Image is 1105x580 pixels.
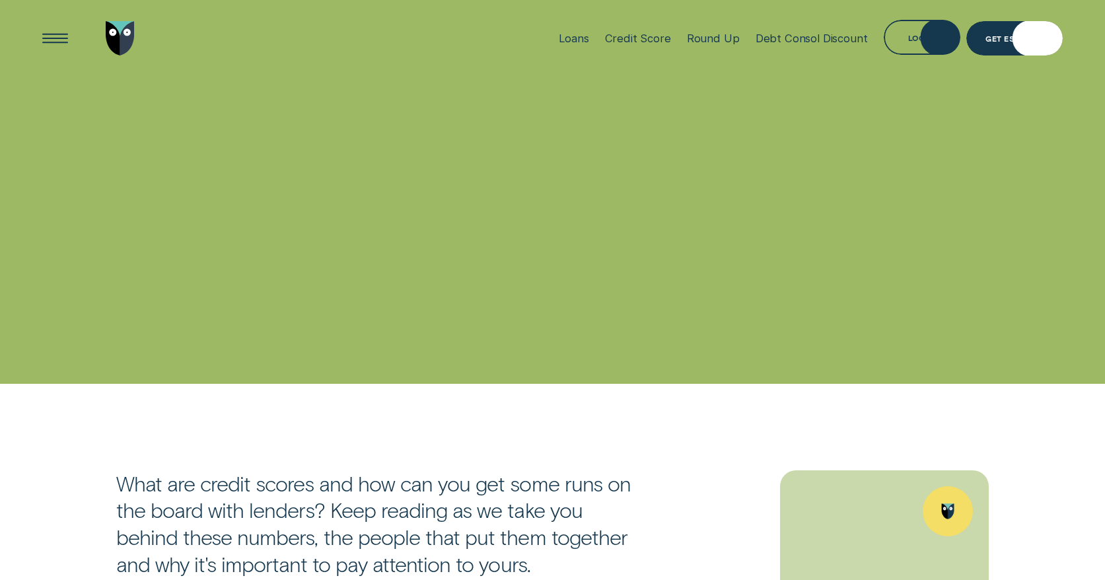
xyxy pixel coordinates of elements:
button: Log in [884,20,960,54]
p: What are credit scores and how can you get some runs on the board with lenders? Keep reading as w... [116,470,644,578]
div: Round Up [687,32,740,45]
h1: Credit scores 101 [42,289,1063,342]
div: Debt Consol Discount [756,32,868,45]
button: Open Menu [38,21,72,55]
img: Wisr [106,21,135,55]
a: Get Estimate [966,21,1063,55]
div: Loans [559,32,588,45]
div: Credit Score [605,32,671,45]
